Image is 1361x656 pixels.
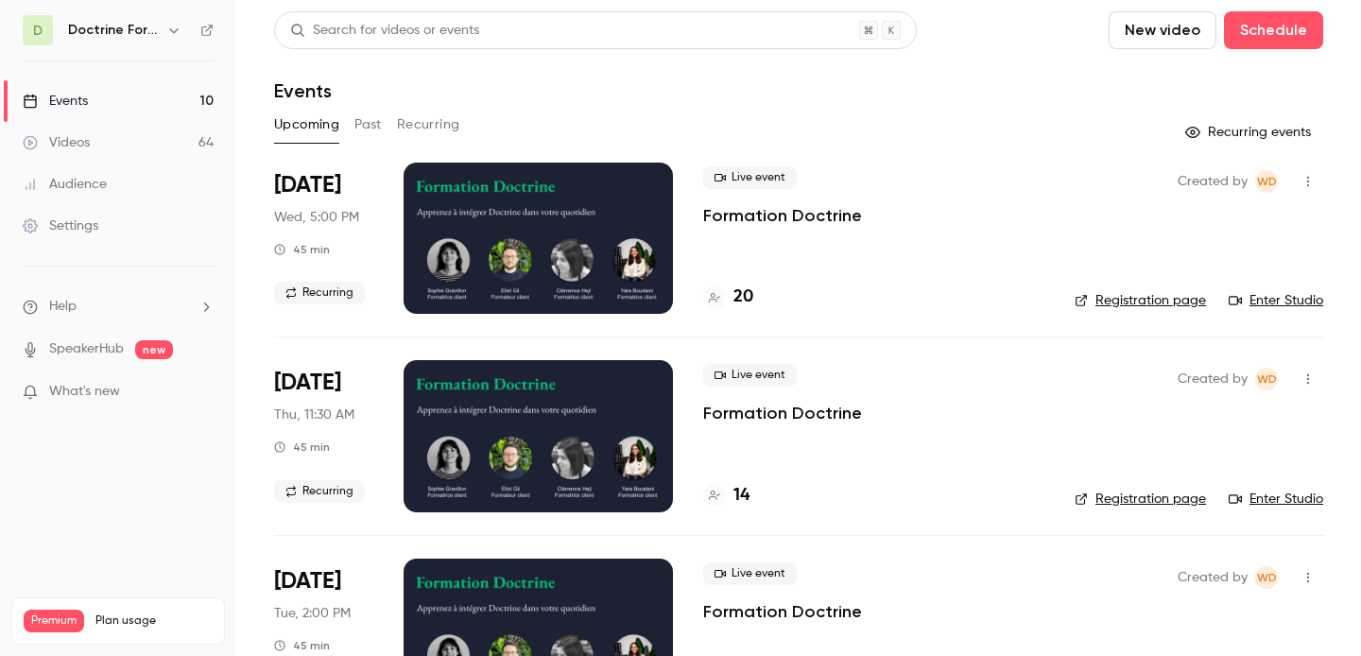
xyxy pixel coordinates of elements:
[290,21,479,41] div: Search for videos or events
[1229,291,1323,310] a: Enter Studio
[703,402,862,424] a: Formation Doctrine
[1257,566,1277,589] span: WD
[23,216,98,235] div: Settings
[23,133,90,152] div: Videos
[703,204,862,227] a: Formation Doctrine
[23,175,107,194] div: Audience
[703,285,753,310] a: 20
[274,170,341,200] span: [DATE]
[1255,566,1278,589] span: Webinar Doctrine
[274,360,373,511] div: Sep 25 Thu, 11:30 AM (Europe/Paris)
[49,382,120,402] span: What's new
[95,613,213,629] span: Plan usage
[1178,566,1248,589] span: Created by
[1075,490,1206,509] a: Registration page
[274,566,341,596] span: [DATE]
[49,339,124,359] a: SpeakerHub
[1255,368,1278,390] span: Webinar Doctrine
[703,562,797,585] span: Live event
[274,163,373,314] div: Sep 24 Wed, 5:00 PM (Europe/Paris)
[274,638,330,653] div: 45 min
[733,483,749,509] h4: 14
[68,21,159,40] h6: Doctrine Formation Corporate
[397,110,460,140] button: Recurring
[1257,170,1277,193] span: WD
[703,166,797,189] span: Live event
[135,340,173,359] span: new
[703,600,862,623] a: Formation Doctrine
[23,297,214,317] li: help-dropdown-opener
[274,242,330,257] div: 45 min
[274,368,341,398] span: [DATE]
[274,110,339,140] button: Upcoming
[49,297,77,317] span: Help
[1109,11,1216,49] button: New video
[33,21,43,41] span: D
[1257,368,1277,390] span: WD
[23,92,88,111] div: Events
[1178,368,1248,390] span: Created by
[1177,117,1323,147] button: Recurring events
[1075,291,1206,310] a: Registration page
[1229,490,1323,509] a: Enter Studio
[703,483,749,509] a: 14
[274,79,332,102] h1: Events
[274,406,354,424] span: Thu, 11:30 AM
[24,610,84,632] span: Premium
[274,604,351,623] span: Tue, 2:00 PM
[354,110,382,140] button: Past
[733,285,753,310] h4: 20
[703,364,797,387] span: Live event
[1224,11,1323,49] button: Schedule
[1255,170,1278,193] span: Webinar Doctrine
[274,282,365,304] span: Recurring
[274,480,365,503] span: Recurring
[1178,170,1248,193] span: Created by
[274,208,359,227] span: Wed, 5:00 PM
[274,440,330,455] div: 45 min
[191,384,214,401] iframe: Noticeable Trigger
